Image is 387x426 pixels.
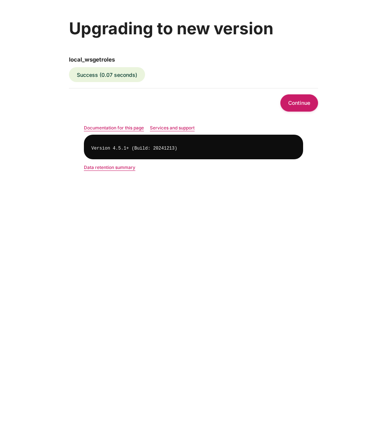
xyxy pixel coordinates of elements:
[69,48,318,111] section: Content
[150,125,195,131] a: Services and supportOpens in new window
[91,145,296,152] div: Version 4.5.1+ (Build: 20241213)
[69,18,318,39] h1: Upgrading to new version
[280,94,318,111] button: Continue
[69,67,145,82] div: Success (0.07 seconds)
[84,164,135,171] a: Data retention summary
[69,56,318,63] h2: local_wsgetroles
[84,125,144,131] a: Documentation for this pageOpens in new window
